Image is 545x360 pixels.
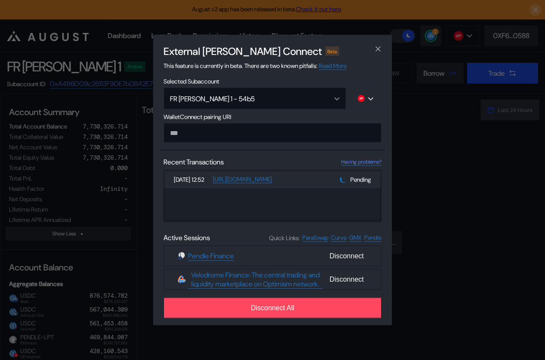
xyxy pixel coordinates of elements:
[331,234,346,242] a: Curve
[174,175,209,183] span: [DATE] 12:52
[349,88,381,109] button: chain logo
[364,234,381,242] a: Pendle
[325,47,339,55] div: Beta
[163,45,322,58] h2: External [PERSON_NAME] Connect
[163,77,381,85] span: Selected Subaccount
[163,62,346,70] span: This feature is currently in beta. There are two known pitfalls:
[340,175,371,183] div: Pending
[170,94,321,103] div: FR [PERSON_NAME] 1 - 54b5
[163,233,210,242] span: Active Sessions
[213,175,272,183] a: [URL][DOMAIN_NAME]
[326,249,367,264] span: Disconnect
[371,42,385,56] button: close modal
[349,234,362,242] a: GMX
[163,157,224,167] span: Recent Transactions
[178,252,186,260] img: Pendle Finance
[339,174,348,184] img: pending
[178,276,186,283] img: Velodrome Finance: The central trading and liquidity marketplace on Optimism network.
[188,251,234,261] a: Pendle Finance
[302,234,328,242] a: ParaSwap
[269,234,300,241] span: Quick Links:
[163,113,381,121] span: WalletConnect pairing URI
[358,95,365,102] img: chain logo
[163,298,381,318] button: Disconnect All
[163,246,381,267] button: Pendle FinancePendle FinanceDisconnect
[326,272,367,287] span: Disconnect
[341,158,381,166] a: Having problems?
[319,62,346,70] a: Read More
[163,88,346,109] button: Open menu
[163,269,381,290] button: Velodrome Finance: The central trading and liquidity marketplace on Optimism network.Velodrome Fi...
[251,304,295,312] span: Disconnect All
[188,270,323,289] a: Velodrome Finance: The central trading and liquidity marketplace on Optimism network.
